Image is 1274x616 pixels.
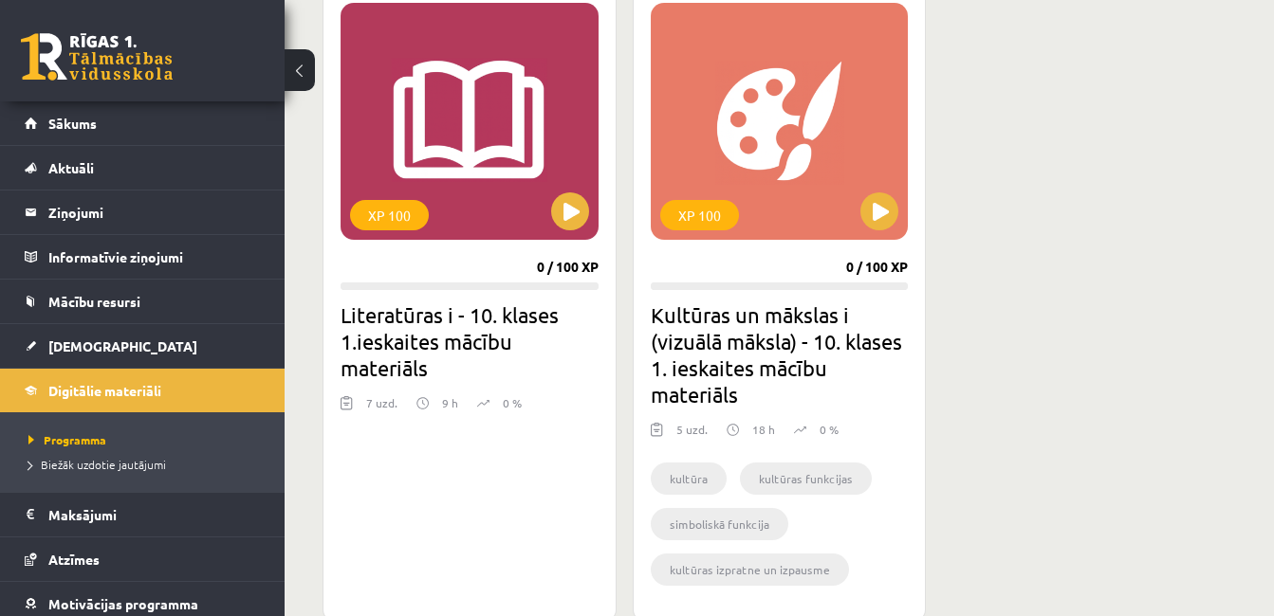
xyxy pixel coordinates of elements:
p: 0 % [820,421,839,438]
li: kultūra [651,462,727,495]
legend: Ziņojumi [48,190,261,234]
li: kultūras funkcijas [740,462,872,495]
a: Mācību resursi [25,280,261,323]
legend: Informatīvie ziņojumi [48,235,261,279]
p: 9 h [442,394,458,411]
span: Sākums [48,115,97,132]
a: Biežāk uzdotie jautājumi [28,456,266,473]
p: 0 % [503,394,522,411]
li: kultūras izpratne un izpausme [651,553,849,586]
li: simboliskā funkcija [651,508,788,540]
a: Rīgas 1. Tālmācības vidusskola [21,33,173,81]
a: Ziņojumi [25,190,261,234]
span: Programma [28,432,106,447]
div: 5 uzd. [676,421,708,449]
p: 18 h [752,421,775,438]
a: Digitālie materiāli [25,369,261,412]
a: Atzīmes [25,537,261,581]
a: Maksājumi [25,493,261,536]
span: Aktuāli [48,159,94,176]
span: Digitālie materiāli [48,382,161,399]
span: Atzīmes [48,551,100,568]
legend: Maksājumi [48,493,261,536]
span: Biežāk uzdotie jautājumi [28,457,166,472]
a: Programma [28,431,266,448]
div: 7 uzd. [366,394,397,423]
a: Informatīvie ziņojumi [25,235,261,279]
a: Sākums [25,101,261,145]
span: [DEMOGRAPHIC_DATA] [48,337,197,354]
h2: Kultūras un mākslas i (vizuālā māksla) - 10. klases 1. ieskaites mācību materiāls [651,301,909,408]
a: [DEMOGRAPHIC_DATA] [25,324,261,368]
span: Mācību resursi [48,293,140,310]
div: XP 100 [350,200,429,230]
a: Aktuāli [25,146,261,190]
span: Motivācijas programma [48,595,198,612]
h2: Literatūras i - 10. klases 1.ieskaites mācību materiāls [341,301,599,381]
div: XP 100 [660,200,739,230]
